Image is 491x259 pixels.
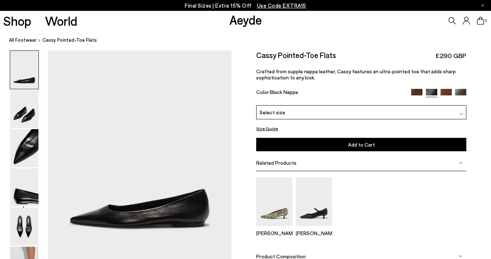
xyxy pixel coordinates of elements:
span: Black Nappa [270,89,298,95]
a: Clara Pointed-Toe Pumps [PERSON_NAME] [256,221,292,236]
img: svg%3E [459,161,462,165]
a: Shop [3,15,31,27]
a: Polina Mary-Jane Pumps [PERSON_NAME] [296,221,332,236]
img: Clara Pointed-Toe Pumps [256,177,292,226]
img: Cassy Pointed-Toe Flats - Image 1 [10,51,38,89]
button: Add to Cart [256,138,467,151]
span: Related Products [256,160,296,166]
div: Color: [256,89,405,97]
img: svg%3E [459,254,462,258]
p: Crafted from supple nappa leather, Cassy features an ultra-pointed toe that adds sharp sophistica... [256,68,467,81]
p: Final Sizes | Extra 15% Off [185,1,306,10]
a: 0 [477,17,484,25]
p: [PERSON_NAME] [296,230,332,236]
img: svg%3E [459,112,463,116]
img: Cassy Pointed-Toe Flats - Image 5 [10,207,38,246]
a: World [45,15,77,27]
a: Aeyde [229,12,262,27]
img: Cassy Pointed-Toe Flats - Image 4 [10,168,38,206]
span: Select size [259,108,285,116]
span: £290 GBP [435,51,466,60]
p: [PERSON_NAME] [256,230,292,236]
button: Size Guide [256,124,278,133]
img: Cassy Pointed-Toe Flats - Image 2 [10,90,38,128]
a: All Footwear [9,36,37,44]
h2: Cassy Pointed-Toe Flats [256,50,336,59]
span: Navigate to /collections/ss25-final-sizes [257,2,306,9]
span: Cassy Pointed-Toe Flats [42,36,97,44]
img: Cassy Pointed-Toe Flats - Image 3 [10,129,38,167]
img: Polina Mary-Jane Pumps [296,177,332,226]
span: Add to Cart [348,141,375,148]
span: 0 [484,19,488,23]
nav: breadcrumb [9,30,491,50]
